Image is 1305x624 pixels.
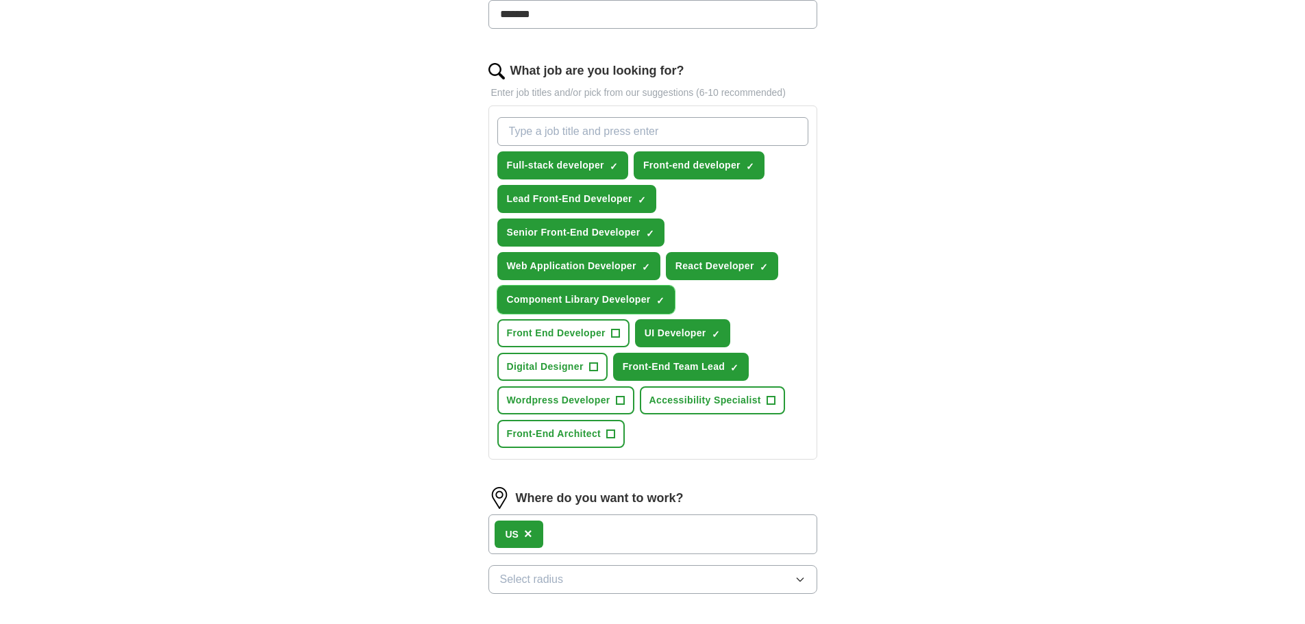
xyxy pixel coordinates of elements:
span: Digital Designer [507,360,584,374]
span: ✓ [746,161,754,172]
label: What job are you looking for? [510,62,684,80]
span: ✓ [656,295,664,306]
button: Digital Designer [497,353,608,381]
span: ✓ [646,228,654,239]
input: Type a job title and press enter [497,117,808,146]
label: Where do you want to work? [516,489,684,508]
p: Enter job titles and/or pick from our suggestions (6-10 recommended) [488,86,817,100]
span: ✓ [610,161,618,172]
button: Front-end developer✓ [634,151,765,179]
span: UI Developer [645,326,706,340]
button: Accessibility Specialist [640,386,785,414]
span: Senior Front-End Developer [507,225,641,240]
button: Select radius [488,565,817,594]
img: location.png [488,487,510,509]
span: Lead Front-End Developer [507,192,632,206]
span: × [524,526,532,541]
span: Full-stack developer [507,158,604,173]
div: US [506,527,519,542]
button: Front-End Architect [497,420,625,448]
button: Lead Front-End Developer✓ [497,185,656,213]
button: Web Application Developer✓ [497,252,660,280]
span: Front End Developer [507,326,606,340]
button: React Developer✓ [666,252,778,280]
button: Wordpress Developer [497,386,634,414]
span: Wordpress Developer [507,393,610,408]
button: Front End Developer [497,319,630,347]
span: React Developer [675,259,754,273]
button: Senior Front-End Developer✓ [497,219,664,247]
span: ✓ [642,262,650,273]
img: search.png [488,63,505,79]
span: ✓ [638,195,646,205]
button: Component Library Developer✓ [497,286,675,314]
span: Front-end developer [643,158,741,173]
span: ✓ [760,262,768,273]
button: Front-End Team Lead✓ [613,353,749,381]
span: Front-End Architect [507,427,601,441]
span: Select radius [500,571,564,588]
span: ✓ [712,329,720,340]
span: Component Library Developer [507,292,651,307]
span: Accessibility Specialist [649,393,761,408]
button: Full-stack developer✓ [497,151,628,179]
span: ✓ [730,362,738,373]
span: Web Application Developer [507,259,636,273]
span: Front-End Team Lead [623,360,725,374]
button: UI Developer✓ [635,319,730,347]
button: × [524,524,532,545]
